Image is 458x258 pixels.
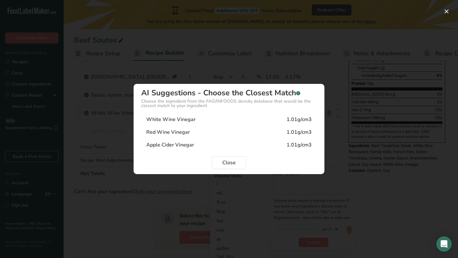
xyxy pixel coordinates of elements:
[212,156,246,169] button: Close
[287,128,312,136] div: 1.01g/cm3
[141,99,317,108] div: Choose the ingredient from the FAO/INFOODS density database that would be the closest match to yo...
[287,141,312,149] div: 1.01g/cm3
[436,236,452,252] div: Open Intercom Messenger
[146,116,196,123] div: White Wine Vinegar
[222,159,236,166] span: Close
[146,141,194,149] div: Apple Cider Vinegar
[287,116,312,123] div: 1.01g/cm3
[141,89,317,97] div: AI Suggestions - Choose the Closest Match
[146,128,190,136] div: Red Wine Vinegar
